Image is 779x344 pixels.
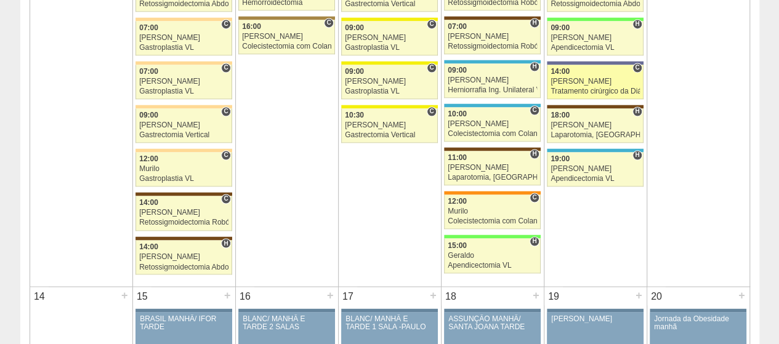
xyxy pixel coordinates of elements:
span: Consultório [632,63,642,73]
span: Consultório [530,105,539,115]
div: Key: Brasil [444,234,540,238]
div: Key: Santa Joana [135,236,232,240]
span: Hospital [530,62,539,71]
div: [PERSON_NAME] [345,34,434,42]
div: Retossigmoidectomia Robótica [448,42,537,50]
div: Retossigmoidectomia Robótica [139,218,228,226]
div: 14 [30,287,49,305]
span: 18:00 [551,111,570,119]
div: Key: Aviso [650,308,746,312]
span: Consultório [221,63,230,73]
div: Key: Aviso [547,308,643,312]
div: 17 [339,287,358,305]
div: Colecistectomia com Colangiografia VL [448,130,537,138]
div: Gastroplastia VL [139,87,228,95]
a: C 07:00 [PERSON_NAME] Gastroplastia VL [135,21,232,55]
div: [PERSON_NAME] [448,33,537,41]
span: 10:30 [345,111,364,119]
div: BLANC/ MANHÃ E TARDE 1 SALA -PAULO [345,314,434,330]
div: Key: Santa Joana [135,192,232,196]
span: 14:00 [551,67,570,76]
div: + [325,287,336,303]
div: [PERSON_NAME] [139,121,228,129]
span: Hospital [221,238,230,248]
div: [PERSON_NAME] [551,78,640,86]
a: C 16:00 [PERSON_NAME] Colecistectomia com Colangiografia VL [238,20,334,54]
a: H 07:00 [PERSON_NAME] Retossigmoidectomia Robótica [444,20,540,54]
span: Hospital [632,150,642,160]
div: Gastrectomia Vertical [345,131,434,139]
div: Laparotomia, [GEOGRAPHIC_DATA], Drenagem, Bridas VL [551,131,640,139]
div: Retossigmoidectomia Abdominal VL [139,263,228,271]
a: H 14:00 [PERSON_NAME] Retossigmoidectomia Abdominal VL [135,240,232,274]
a: C 12:00 Murilo Gastroplastia VL [135,152,232,186]
a: C 09:00 [PERSON_NAME] Gastroplastia VL [341,21,437,55]
div: 18 [442,287,461,305]
div: Key: Santa Joana [547,105,643,108]
div: Key: São Luiz - SCS [444,191,540,194]
div: Gastroplastia VL [345,87,434,95]
div: Key: Neomater [444,103,540,107]
div: Key: Bartira [135,148,232,152]
span: 14:00 [139,198,158,207]
div: + [634,287,644,303]
span: 14:00 [139,242,158,250]
span: Consultório [427,63,436,73]
a: C 10:30 [PERSON_NAME] Gastrectomia Vertical [341,108,437,143]
a: H 09:00 [PERSON_NAME] Herniorrafia Ing. Unilateral VL [444,63,540,98]
span: Consultório [221,194,230,204]
span: 10:00 [448,110,467,118]
span: 11:00 [448,153,467,162]
div: BRASIL MANHÃ/ IFOR TARDE [140,314,228,330]
div: Key: Aviso [444,308,540,312]
div: BLANC/ MANHÃ E TARDE 2 SALAS [243,314,331,330]
span: Consultório [221,150,230,160]
div: 15 [133,287,152,305]
div: [PERSON_NAME] [448,76,537,84]
div: ASSUNÇÃO MANHÃ/ SANTA JOANA TARDE [448,314,536,330]
span: 09:00 [345,67,364,76]
div: [PERSON_NAME] [345,78,434,86]
div: Murilo [139,165,228,173]
div: Key: Santa Rita [341,61,437,65]
div: Herniorrafia Ing. Unilateral VL [448,86,537,94]
span: Consultório [530,193,539,202]
div: Gastroplastia VL [345,44,434,52]
div: Apendicectomia VL [551,175,640,183]
span: Consultório [324,18,333,28]
div: + [119,287,130,303]
span: 12:00 [139,154,158,163]
div: 19 [544,287,563,305]
div: Key: Santa Joana [444,16,540,20]
a: C 09:00 [PERSON_NAME] Gastroplastia VL [341,65,437,99]
div: Gastroplastia VL [139,44,228,52]
span: 09:00 [139,111,158,119]
a: H 11:00 [PERSON_NAME] Laparotomia, [GEOGRAPHIC_DATA], Drenagem, Bridas [444,151,540,185]
div: Key: Bartira [135,17,232,21]
span: 12:00 [448,197,467,206]
div: [PERSON_NAME] [345,121,434,129]
span: 07:00 [448,22,467,31]
div: Gastrectomia Vertical [139,131,228,139]
div: Key: Vila Nova Star [547,61,643,65]
span: Hospital [632,19,642,29]
span: 07:00 [139,67,158,76]
div: [PERSON_NAME] [139,209,228,217]
div: [PERSON_NAME] [551,34,640,42]
a: C 07:00 [PERSON_NAME] Gastroplastia VL [135,65,232,99]
div: Jornada da Obesidade manhã [654,314,742,330]
div: [PERSON_NAME] [551,121,640,129]
div: [PERSON_NAME] [139,252,228,260]
span: Consultório [427,19,436,29]
span: Consultório [221,106,230,116]
div: Key: Neomater [547,148,643,152]
span: 09:00 [345,23,364,32]
div: + [222,287,233,303]
span: Consultório [221,19,230,29]
div: Key: Aviso [238,308,334,312]
span: 19:00 [551,154,570,163]
span: 09:00 [551,23,570,32]
a: H 18:00 [PERSON_NAME] Laparotomia, [GEOGRAPHIC_DATA], Drenagem, Bridas VL [547,108,643,143]
div: Laparotomia, [GEOGRAPHIC_DATA], Drenagem, Bridas [448,174,537,182]
div: Key: Neomater [444,60,540,63]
